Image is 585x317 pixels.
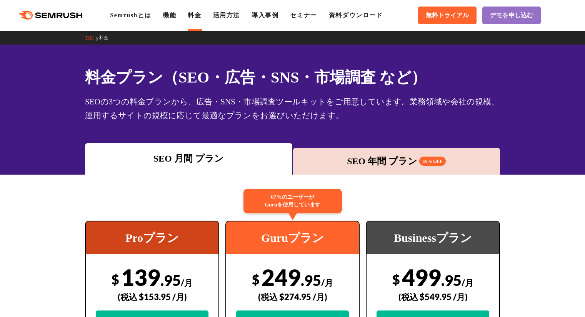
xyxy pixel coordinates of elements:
[85,66,500,89] h1: 料金プラン（SEO・広告・SNS・市場調査 など）
[377,283,489,310] div: (税込 $549.95 /月)
[85,35,99,40] a: TOP
[85,95,500,122] div: SEOの3つの料金プランから、広告・SNS・市場調査ツールキットをご用意しています。業務領域や会社の規模、運用するサイトの規模に応じて最適なプランをお選びいただけます。
[163,12,176,18] a: 機能
[188,12,201,18] a: 料金
[301,271,321,289] span: .95
[297,154,497,168] div: SEO 年間 プラン
[419,157,446,166] span: 16% OFF
[426,12,469,20] span: 無料トライアル
[96,283,208,310] div: (税込 $153.95 /月)
[181,277,193,288] span: /月
[243,189,342,213] div: 67%のユーザーが Guruを使用しています
[110,12,151,18] a: Semrushとは
[86,221,218,254] div: Proプラン
[160,271,181,289] span: .95
[329,12,383,18] a: 資料ダウンロード
[252,12,278,18] a: 導入事例
[321,277,333,288] span: /月
[392,271,400,287] span: $
[99,35,114,40] a: 料金
[89,152,288,165] div: SEO 月間 プラン
[462,277,473,288] span: /月
[236,283,349,310] div: (税込 $274.95 /月)
[418,7,477,24] a: 無料トライアル
[112,271,119,287] span: $
[490,12,533,20] span: デモを申し込む
[290,12,317,18] a: セミナー
[213,12,240,18] a: 活用方法
[367,221,499,254] div: Businessプラン
[252,271,260,287] span: $
[226,221,359,254] div: Guruプラン
[482,7,541,24] a: デモを申し込む
[441,271,462,289] span: .95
